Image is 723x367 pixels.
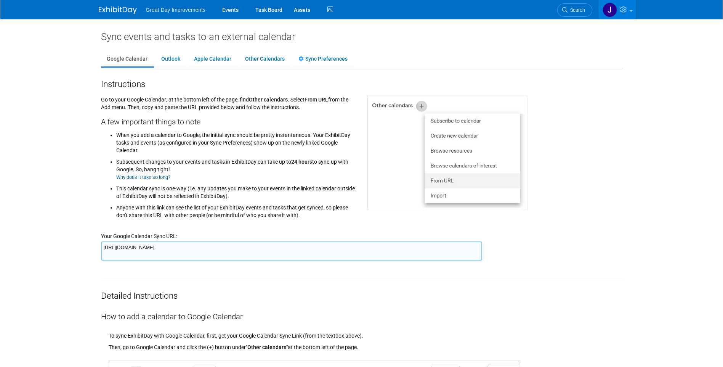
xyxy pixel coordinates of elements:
[146,7,205,13] span: Great Day Improvements
[101,278,622,302] div: Detailed Instructions
[567,7,585,13] span: Search
[116,200,356,219] li: Anyone with this link can see the list of your ExhibitDay events and tasks that get synced, so pl...
[246,344,288,350] span: "Other calendars"
[116,129,356,154] li: When you add a calendar to Google, the initial sync should be pretty instantaneous. Your ExhibitD...
[557,3,592,17] a: Search
[99,6,137,14] img: ExhibitDay
[101,241,482,261] textarea: [URL][DOMAIN_NAME]
[305,97,328,103] span: From URL
[293,52,353,66] a: Sync Preferences
[95,90,362,223] div: Go to your Google Calendar; at the bottom left of the page, find . Select from the Add menu. Then...
[101,302,622,322] div: How to add a calendar to Google Calendar
[188,52,237,66] a: Apple Calendar
[116,181,356,200] li: This calendar sync is one-way (i.e. any updates you make to your events in the linked calendar ou...
[291,159,312,165] span: 24 hours
[101,223,622,240] div: Your Google Calendar Sync URL:
[101,76,622,90] div: Instructions
[109,340,622,351] div: Then, go to Google Calendar and click the (+) button under at the bottom left of the page.
[101,31,622,43] div: Sync events and tasks to an external calendar
[156,52,186,66] a: Outlook
[101,52,153,66] a: Google Calendar
[239,52,290,66] a: Other Calendars
[603,3,617,17] img: Jennifer Hockstra
[116,174,170,180] a: Why does it take so long?
[367,96,527,210] img: Google Calendar screen shot for adding external calendar
[109,322,622,340] div: To sync ExhibitDay with Google Calendar, first, get your Google Calendar Sync Link (from the text...
[101,111,356,127] div: A few important things to note
[249,97,288,103] span: Other calendars
[116,154,356,181] li: Subsequent changes to your events and tasks in ExhibitDay can take up to to sync-up with Google. ...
